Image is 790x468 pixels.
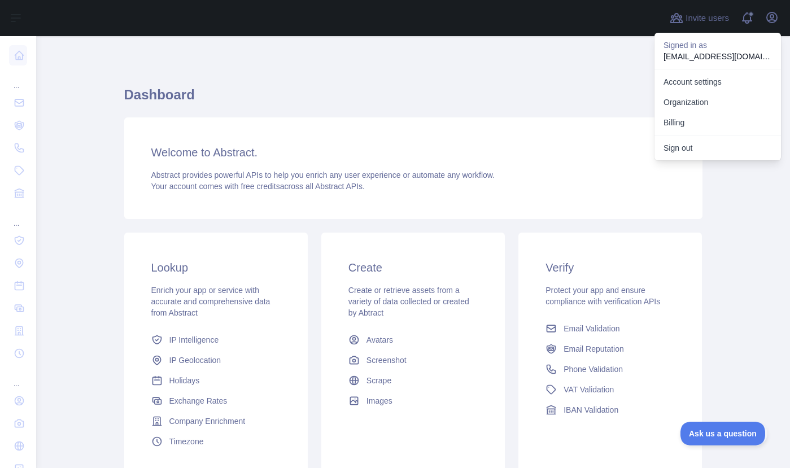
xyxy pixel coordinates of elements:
span: Avatars [366,334,393,345]
a: Account settings [654,72,781,92]
p: [EMAIL_ADDRESS][DOMAIN_NAME] [664,51,772,62]
span: Images [366,395,392,406]
span: IP Intelligence [169,334,219,345]
a: Avatars [344,330,482,350]
div: ... [9,205,27,228]
span: Company Enrichment [169,415,246,427]
button: Billing [654,112,781,133]
span: Protect your app and ensure compliance with verification APIs [545,286,660,306]
h1: Dashboard [124,86,702,113]
a: Email Reputation [541,339,679,359]
a: Scrape [344,370,482,391]
span: Exchange Rates [169,395,228,406]
span: Scrape [366,375,391,386]
span: Abstract provides powerful APIs to help you enrich any user experience or automate any workflow. [151,170,495,180]
span: Screenshot [366,355,407,366]
span: Create or retrieve assets from a variety of data collected or created by Abtract [348,286,469,317]
iframe: Toggle Customer Support [680,422,767,445]
span: VAT Validation [564,384,614,395]
span: Your account comes with across all Abstract APIs. [151,182,365,191]
h3: Create [348,260,478,275]
span: IP Geolocation [169,355,221,366]
span: Enrich your app or service with accurate and comprehensive data from Abstract [151,286,270,317]
span: IBAN Validation [564,404,618,415]
span: Phone Validation [564,364,623,375]
a: VAT Validation [541,379,679,400]
span: Invite users [686,12,729,25]
a: Organization [654,92,781,112]
h3: Verify [545,260,675,275]
a: IBAN Validation [541,400,679,420]
a: Phone Validation [541,359,679,379]
h3: Welcome to Abstract. [151,145,675,160]
p: Signed in as [664,40,772,51]
a: Timezone [147,431,285,452]
button: Invite users [667,9,731,27]
a: Images [344,391,482,411]
span: Email Reputation [564,343,624,355]
a: Email Validation [541,318,679,339]
span: Email Validation [564,323,619,334]
h3: Lookup [151,260,281,275]
div: ... [9,68,27,90]
div: ... [9,366,27,388]
span: Holidays [169,375,200,386]
button: Sign out [654,138,781,158]
a: Holidays [147,370,285,391]
a: IP Geolocation [147,350,285,370]
a: Screenshot [344,350,482,370]
a: IP Intelligence [147,330,285,350]
span: free credits [241,182,280,191]
a: Exchange Rates [147,391,285,411]
span: Timezone [169,436,204,447]
a: Company Enrichment [147,411,285,431]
